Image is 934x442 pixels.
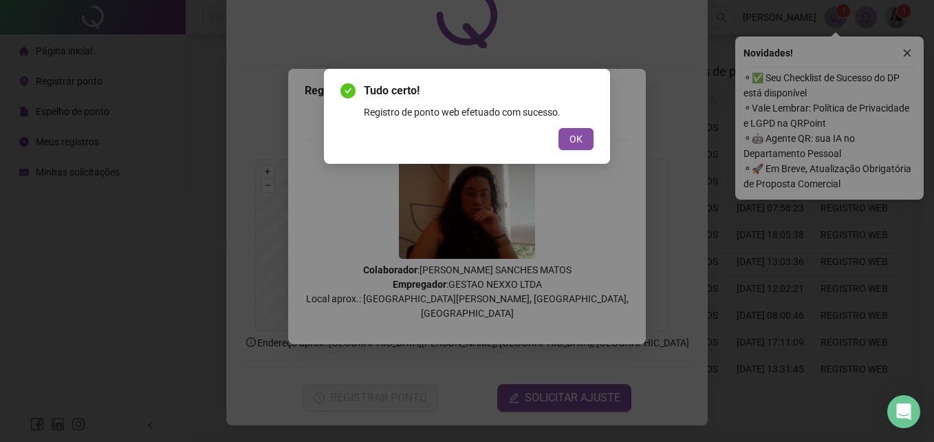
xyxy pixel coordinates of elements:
div: Open Intercom Messenger [887,395,920,428]
span: Tudo certo! [364,83,594,99]
span: OK [569,131,583,147]
button: OK [558,128,594,150]
div: Registro de ponto web efetuado com sucesso. [364,105,594,120]
span: check-circle [340,83,356,98]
